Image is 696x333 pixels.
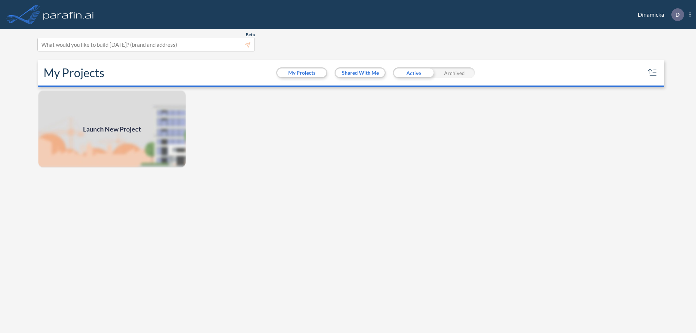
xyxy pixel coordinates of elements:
[38,90,186,168] img: add
[393,67,434,78] div: Active
[434,67,475,78] div: Archived
[675,11,680,18] p: D
[246,32,255,38] span: Beta
[38,90,186,168] a: Launch New Project
[336,68,385,77] button: Shared With Me
[83,124,141,134] span: Launch New Project
[647,67,658,79] button: sort
[627,8,691,21] div: Dinamicka
[43,66,104,80] h2: My Projects
[42,7,95,22] img: logo
[277,68,326,77] button: My Projects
